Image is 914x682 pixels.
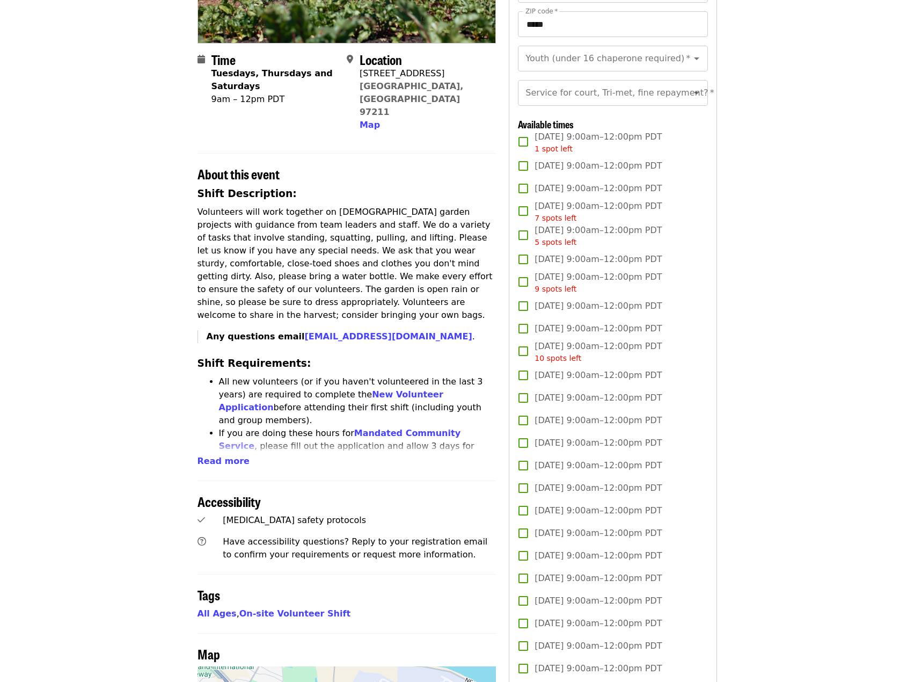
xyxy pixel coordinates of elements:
[535,391,662,404] span: [DATE] 9:00am–12:00pm PDT
[535,640,662,652] span: [DATE] 9:00am–12:00pm PDT
[535,662,662,675] span: [DATE] 9:00am–12:00pm PDT
[518,11,707,37] input: ZIP code
[211,50,236,69] span: Time
[207,331,472,342] strong: Any questions email
[535,144,573,153] span: 1 spot left
[535,459,662,472] span: [DATE] 9:00am–12:00pm PDT
[535,300,662,313] span: [DATE] 9:00am–12:00pm PDT
[535,253,662,266] span: [DATE] 9:00am–12:00pm PDT
[219,389,443,412] a: New Volunteer Application
[304,331,472,342] a: [EMAIL_ADDRESS][DOMAIN_NAME]
[535,182,662,195] span: [DATE] 9:00am–12:00pm PDT
[198,492,261,511] span: Accessibility
[223,514,496,527] div: [MEDICAL_DATA] safety protocols
[360,120,380,130] span: Map
[360,50,402,69] span: Location
[689,51,704,66] button: Open
[535,159,662,172] span: [DATE] 9:00am–12:00pm PDT
[360,81,464,117] a: [GEOGRAPHIC_DATA], [GEOGRAPHIC_DATA] 97211
[198,585,220,604] span: Tags
[535,224,662,248] span: [DATE] 9:00am–12:00pm PDT
[198,54,205,64] i: calendar icon
[535,437,662,449] span: [DATE] 9:00am–12:00pm PDT
[360,67,487,80] div: [STREET_ADDRESS]
[207,330,496,343] p: .
[535,322,662,335] span: [DATE] 9:00am–12:00pm PDT
[535,482,662,495] span: [DATE] 9:00am–12:00pm PDT
[535,200,662,224] span: [DATE] 9:00am–12:00pm PDT
[198,608,237,619] a: All Ages
[535,354,581,362] span: 10 spots left
[535,238,576,246] span: 5 spots left
[518,117,574,131] span: Available times
[198,515,205,525] i: check icon
[535,572,662,585] span: [DATE] 9:00am–12:00pm PDT
[211,93,338,106] div: 9am – 12pm PDT
[198,164,280,183] span: About this event
[535,549,662,562] span: [DATE] 9:00am–12:00pm PDT
[535,527,662,540] span: [DATE] 9:00am–12:00pm PDT
[219,427,496,478] li: If you are doing these hours for , please fill out the application and allow 3 days for approval....
[535,594,662,607] span: [DATE] 9:00am–12:00pm PDT
[198,456,250,466] span: Read more
[219,375,496,427] li: All new volunteers (or if you haven't volunteered in the last 3 years) are required to complete t...
[211,68,333,91] strong: Tuesdays, Thursdays and Saturdays
[535,369,662,382] span: [DATE] 9:00am–12:00pm PDT
[360,119,380,132] button: Map
[198,536,206,547] i: question-circle icon
[239,608,350,619] a: On-site Volunteer Shift
[198,358,311,369] strong: Shift Requirements:
[535,214,576,222] span: 7 spots left
[223,536,487,560] span: Have accessibility questions? Reply to your registration email to confirm your requirements or re...
[525,8,558,14] label: ZIP code
[535,504,662,517] span: [DATE] 9:00am–12:00pm PDT
[535,340,662,364] span: [DATE] 9:00am–12:00pm PDT
[535,271,662,295] span: [DATE] 9:00am–12:00pm PDT
[689,85,704,100] button: Open
[535,617,662,630] span: [DATE] 9:00am–12:00pm PDT
[198,608,239,619] span: ,
[535,414,662,427] span: [DATE] 9:00am–12:00pm PDT
[535,130,662,155] span: [DATE] 9:00am–12:00pm PDT
[198,188,297,199] strong: Shift Description:
[198,206,496,322] p: Volunteers will work together on [DEMOGRAPHIC_DATA] garden projects with guidance from team leade...
[198,455,250,468] button: Read more
[198,644,220,663] span: Map
[535,285,576,293] span: 9 spots left
[347,54,353,64] i: map-marker-alt icon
